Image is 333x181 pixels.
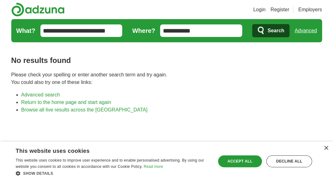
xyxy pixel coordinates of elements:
a: Register [270,6,289,13]
a: Read more, opens a new window [144,164,163,169]
div: Accept all [218,155,262,167]
img: Adzuna logo [11,3,65,17]
a: Advanced [294,24,317,37]
div: Show details [16,170,210,176]
p: Please check your spelling or enter another search term and try again. You could also try one of ... [11,71,322,86]
div: This website uses cookies [16,145,194,155]
a: Advanced search [21,92,60,97]
a: Employers [298,6,322,13]
a: Login [253,6,265,13]
div: Decline all [266,155,312,167]
h1: No results found [11,55,322,66]
a: Browse all live results across the [GEOGRAPHIC_DATA] [21,107,148,112]
div: Close [324,146,328,151]
label: What? [16,26,35,35]
label: Where? [132,26,155,35]
span: Search [268,24,284,37]
span: This website uses cookies to improve user experience and to enable personalised advertising. By u... [16,158,204,169]
a: Return to the home page and start again [21,100,111,105]
button: Search [252,24,289,37]
span: Show details [23,171,53,176]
